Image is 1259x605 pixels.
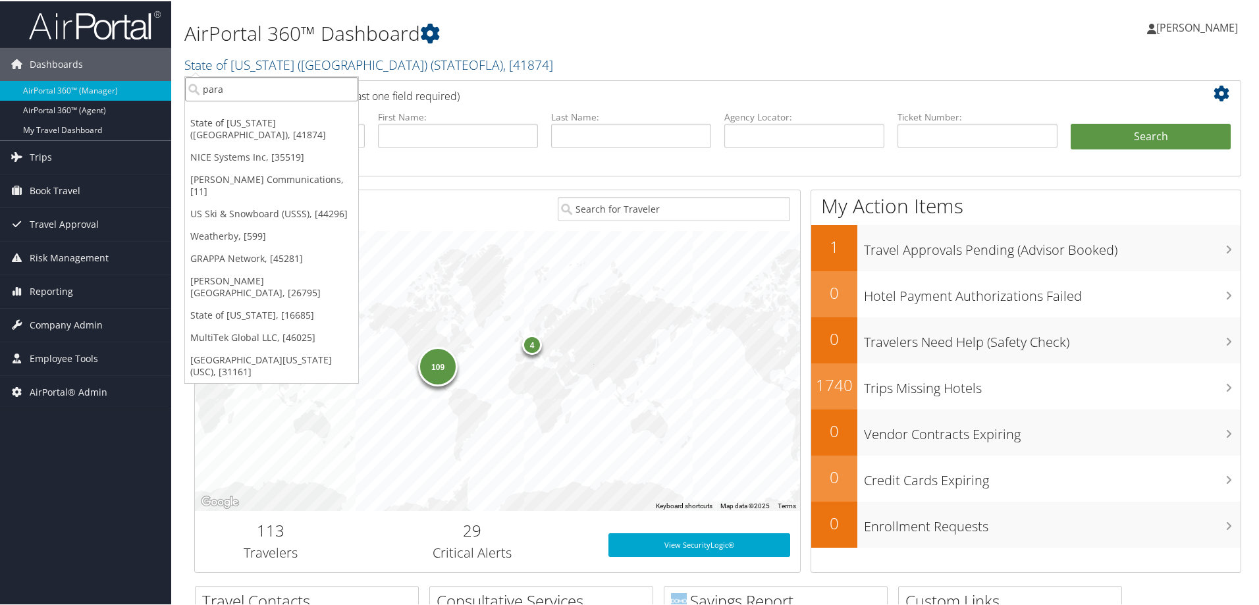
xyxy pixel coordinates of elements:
span: Reporting [30,274,73,307]
a: 0Enrollment Requests [811,500,1241,546]
a: Weatherby, [599] [185,224,358,246]
h2: 1740 [811,373,857,395]
span: Trips [30,140,52,172]
span: Employee Tools [30,341,98,374]
img: Google [198,492,242,510]
a: 1740Trips Missing Hotels [811,362,1241,408]
input: Search for Traveler [558,196,790,220]
h2: Airtinerary Lookup [205,82,1144,104]
a: [GEOGRAPHIC_DATA][US_STATE] (USC), [31161] [185,348,358,382]
label: Last Name: [551,109,711,122]
a: GRAPPA Network, [45281] [185,246,358,269]
span: Risk Management [30,240,109,273]
span: Dashboards [30,47,83,80]
h3: Critical Alerts [356,542,589,561]
a: 0Credit Cards Expiring [811,454,1241,500]
h1: My Action Items [811,191,1241,219]
h2: 0 [811,280,857,303]
span: , [ 41874 ] [503,55,553,72]
a: View SecurityLogic® [608,532,790,556]
h2: 29 [356,518,589,540]
span: Travel Approval [30,207,99,240]
a: State of [US_STATE] ([GEOGRAPHIC_DATA]) [184,55,553,72]
button: Keyboard shortcuts [656,500,712,510]
h3: Vendor Contracts Expiring [864,417,1241,442]
h3: Enrollment Requests [864,510,1241,535]
a: Open this area in Google Maps (opens a new window) [198,492,242,510]
h3: Trips Missing Hotels [864,371,1241,396]
button: Search [1071,122,1231,149]
label: Agency Locator: [724,109,884,122]
label: First Name: [378,109,538,122]
span: (at least one field required) [334,88,460,102]
h2: 0 [811,419,857,441]
h3: Travel Approvals Pending (Advisor Booked) [864,233,1241,258]
h2: 113 [205,518,336,540]
a: State of [US_STATE], [16685] [185,303,358,325]
h3: Travelers Need Help (Safety Check) [864,325,1241,350]
a: Terms (opens in new tab) [778,501,796,508]
span: AirPortal® Admin [30,375,107,408]
h2: 1 [811,234,857,257]
a: NICE Systems Inc, [35519] [185,145,358,167]
span: Book Travel [30,173,80,206]
span: Map data ©2025 [720,501,770,508]
h2: 0 [811,465,857,487]
input: Search Accounts [185,76,358,100]
a: 0Hotel Payment Authorizations Failed [811,270,1241,316]
h3: Credit Cards Expiring [864,463,1241,488]
div: 4 [522,333,542,353]
h2: 0 [811,511,857,533]
a: 0Vendor Contracts Expiring [811,408,1241,454]
a: [PERSON_NAME][GEOGRAPHIC_DATA], [26795] [185,269,358,303]
h3: Travelers [205,542,336,561]
a: State of [US_STATE] ([GEOGRAPHIC_DATA]), [41874] [185,111,358,145]
a: [PERSON_NAME] Communications, [11] [185,167,358,201]
img: airportal-logo.png [29,9,161,39]
a: 0Travelers Need Help (Safety Check) [811,316,1241,362]
div: 109 [418,346,458,385]
span: [PERSON_NAME] [1156,19,1238,34]
span: Company Admin [30,307,103,340]
span: ( STATEOFLA ) [431,55,503,72]
h2: 0 [811,327,857,349]
h1: AirPortal 360™ Dashboard [184,18,896,46]
a: MultiTek Global LLC, [46025] [185,325,358,348]
a: 1Travel Approvals Pending (Advisor Booked) [811,224,1241,270]
a: [PERSON_NAME] [1147,7,1251,46]
h3: Hotel Payment Authorizations Failed [864,279,1241,304]
label: Ticket Number: [897,109,1058,122]
a: US Ski & Snowboard (USSS), [44296] [185,201,358,224]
